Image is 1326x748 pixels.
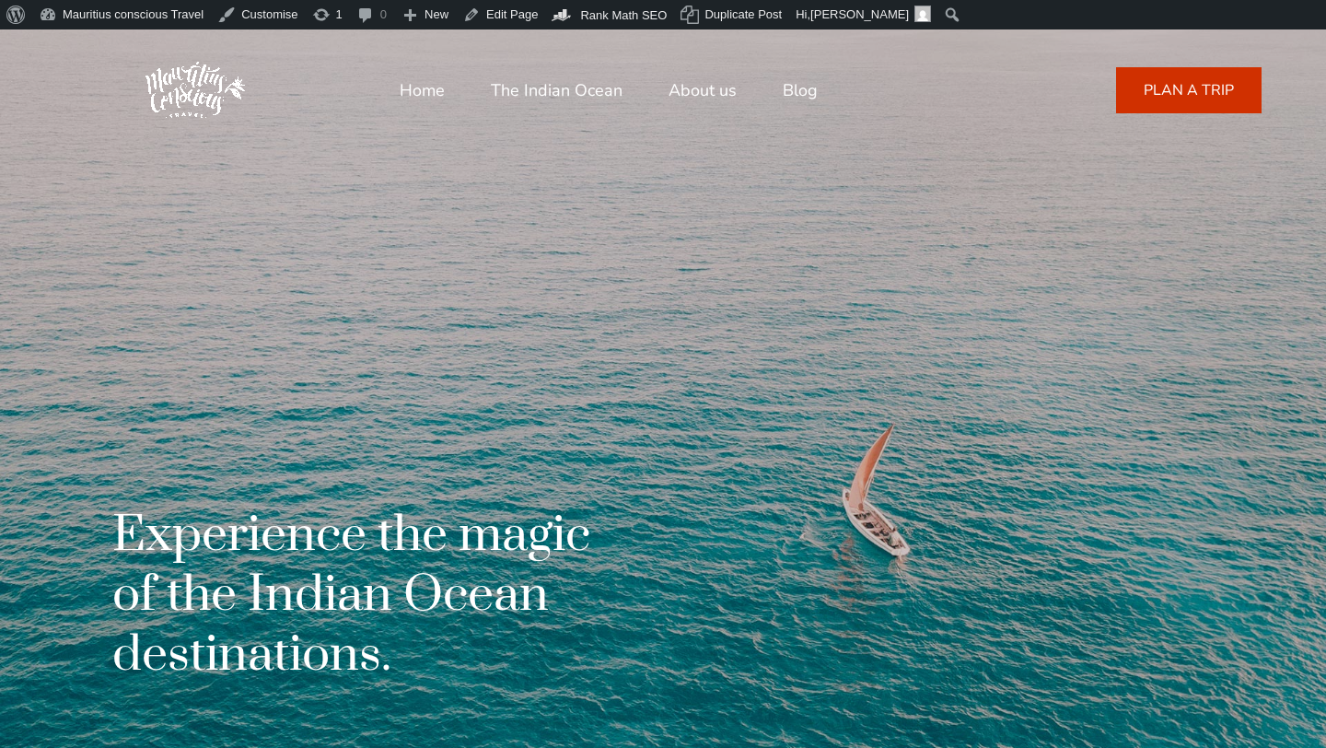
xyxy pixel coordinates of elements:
a: About us [669,68,737,112]
span: [PERSON_NAME] [810,7,909,21]
a: The Indian Ocean [491,68,622,112]
a: Home [400,68,445,112]
h1: Experience the magic of the Indian Ocean destinations. [112,506,615,685]
a: Blog [783,68,818,112]
a: PLAN A TRIP [1116,67,1262,113]
span: Rank Math SEO [580,8,667,22]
